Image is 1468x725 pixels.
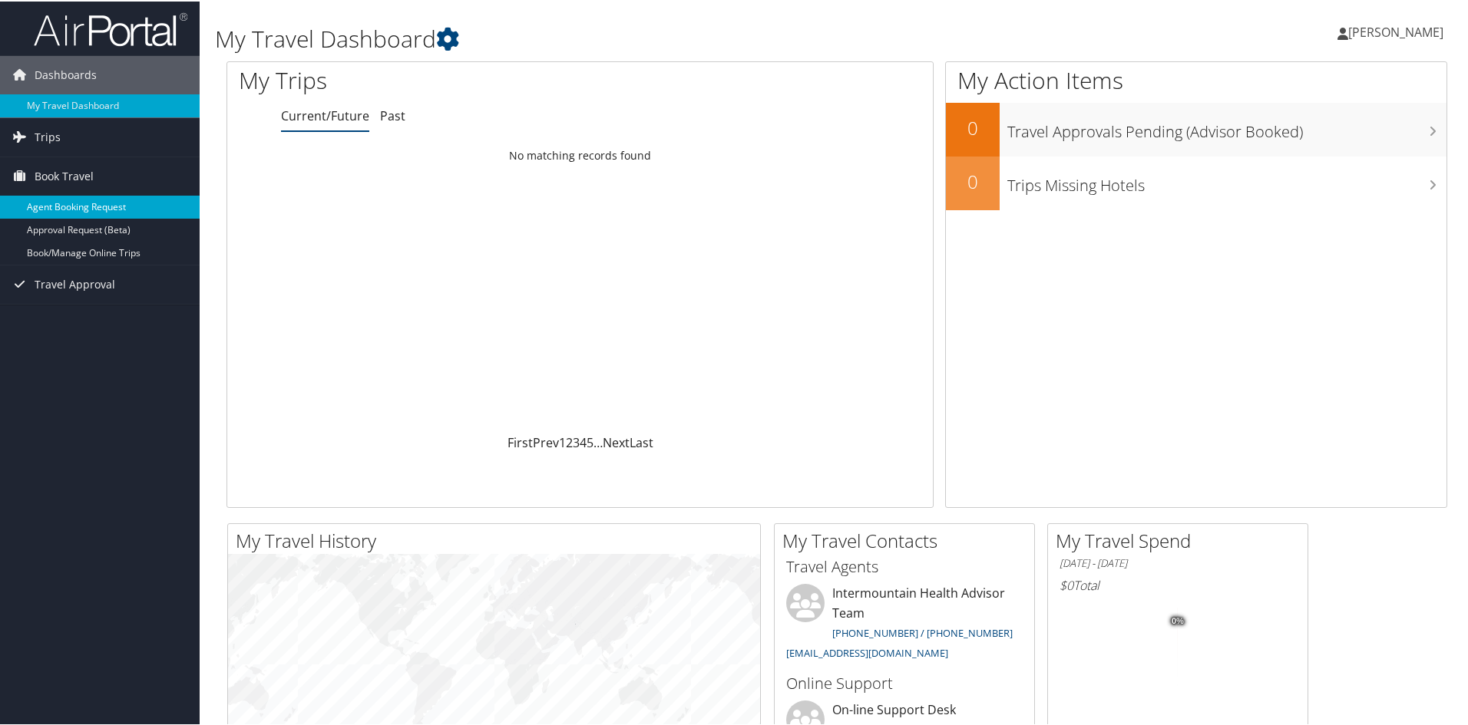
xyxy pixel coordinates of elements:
[380,106,405,123] a: Past
[1172,615,1184,624] tspan: 0%
[1348,22,1443,39] span: [PERSON_NAME]
[779,582,1030,664] li: Intermountain Health Advisor Team
[587,433,593,450] a: 5
[580,433,587,450] a: 4
[832,624,1013,638] a: [PHONE_NUMBER] / [PHONE_NUMBER]
[1007,112,1447,141] h3: Travel Approvals Pending (Advisor Booked)
[1060,575,1296,592] h6: Total
[559,433,566,450] a: 1
[782,526,1034,552] h2: My Travel Contacts
[946,101,1447,155] a: 0Travel Approvals Pending (Advisor Booked)
[946,155,1447,209] a: 0Trips Missing Hotels
[533,433,559,450] a: Prev
[239,63,627,95] h1: My Trips
[35,264,115,302] span: Travel Approval
[630,433,653,450] a: Last
[946,167,1000,193] h2: 0
[1056,526,1308,552] h2: My Travel Spend
[573,433,580,450] a: 3
[786,671,1023,693] h3: Online Support
[1060,575,1073,592] span: $0
[1060,555,1296,569] h6: [DATE] - [DATE]
[786,555,1023,576] h3: Travel Agents
[34,10,187,46] img: airportal-logo.png
[215,21,1044,54] h1: My Travel Dashboard
[227,140,933,168] td: No matching records found
[946,114,1000,140] h2: 0
[786,644,948,658] a: [EMAIL_ADDRESS][DOMAIN_NAME]
[35,54,97,93] span: Dashboards
[236,526,760,552] h2: My Travel History
[35,156,94,194] span: Book Travel
[35,117,61,155] span: Trips
[1007,166,1447,195] h3: Trips Missing Hotels
[566,433,573,450] a: 2
[593,433,603,450] span: …
[946,63,1447,95] h1: My Action Items
[281,106,369,123] a: Current/Future
[508,433,533,450] a: First
[1337,8,1459,54] a: [PERSON_NAME]
[603,433,630,450] a: Next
